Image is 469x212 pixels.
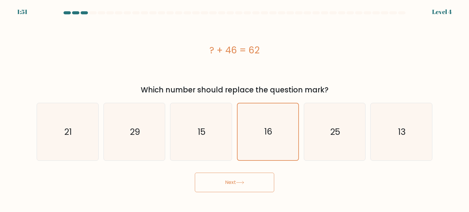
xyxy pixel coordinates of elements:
text: 16 [264,126,273,138]
text: 15 [198,125,206,138]
button: Next [195,173,274,192]
text: 29 [130,125,140,138]
div: 1:51 [17,7,27,16]
div: Level 4 [432,7,452,16]
div: ? + 46 = 62 [37,43,432,57]
text: 25 [330,125,340,138]
text: 21 [64,125,72,138]
text: 13 [398,125,406,138]
div: Which number should replace the question mark? [40,84,429,95]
